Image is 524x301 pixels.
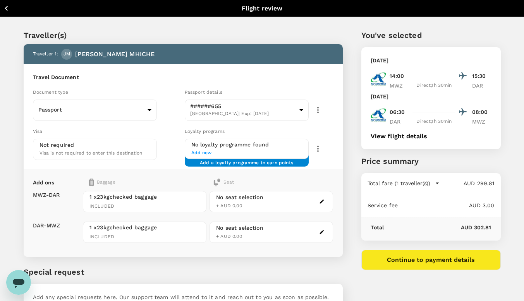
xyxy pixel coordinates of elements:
img: TC [371,107,386,123]
h6: Travel Document [33,73,333,82]
span: 1 x 23kg checked baggage [89,224,200,231]
button: Total fare (1 traveller(s)) [368,179,440,187]
p: Add ons [33,179,55,186]
button: Continue to payment details [361,250,501,270]
p: Traveller(s) [24,29,343,41]
p: DAR [472,82,491,89]
p: Total fare (1 traveller(s)) [368,179,430,187]
span: JM [64,50,70,58]
p: MWZ - DAR [33,191,60,199]
p: [PERSON_NAME] MHICHE [75,50,155,59]
p: AUD 302.81 [384,224,491,231]
p: 08:00 [472,108,491,116]
span: Document type [33,89,69,95]
p: Add any special requests here. Our support team will attend to it and reach out to you as soon as... [33,293,333,301]
p: Passport [38,106,144,114]
p: DAR [390,118,409,126]
img: TC [371,71,386,87]
p: You've selected [361,29,501,41]
p: Back to flight results [14,4,71,12]
button: View flight details [371,133,427,140]
p: 15:30 [472,72,491,80]
p: [DATE] [371,93,389,100]
p: Service fee [368,201,398,209]
p: ######655 [190,102,296,110]
span: Passport details [185,89,222,95]
p: MWZ [390,82,409,89]
span: Visa [33,129,43,134]
p: Traveller 1 : [33,50,58,58]
img: baggage-icon [89,179,94,186]
p: DAR - MWZ [33,222,60,229]
div: No seat selection [216,224,263,232]
p: Flight review [242,4,283,13]
span: 1 x 23kg checked baggage [89,193,200,201]
div: Seat [213,179,234,186]
div: No seat selection [216,193,263,201]
p: 06:30 [390,108,405,116]
div: ######655[GEOGRAPHIC_DATA]| Exp: [DATE] [185,97,309,123]
div: Passport [33,100,157,120]
span: Loyalty programs [185,129,225,134]
p: Not required [40,141,74,149]
button: Back to flight results [3,3,71,13]
p: [DATE] [371,57,389,64]
span: INCLUDED [89,203,200,210]
span: + AUD 0.00 [216,234,242,239]
iframe: Button to launch messaging window [6,270,31,295]
span: Visa is not required to enter this destination [40,150,143,156]
span: [GEOGRAPHIC_DATA] | Exp: [DATE] [190,110,296,118]
span: + AUD 0.00 [216,203,242,208]
p: Special request [24,266,343,278]
p: AUD 299.81 [440,179,495,187]
div: Baggage [89,179,179,186]
h6: No loyalty programme found [191,141,302,149]
p: AUD 3.00 [398,201,494,209]
p: Total [371,224,384,231]
div: Direct , 1h 30min [414,118,455,126]
p: Price summary [361,155,501,167]
div: Direct , 1h 30min [414,82,455,89]
p: MWZ [472,118,491,126]
span: Add new [191,149,302,157]
span: Add a loyalty programme to earn points [200,159,293,160]
img: baggage-icon [213,179,221,186]
span: INCLUDED [89,233,200,241]
p: 14:00 [390,72,404,80]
